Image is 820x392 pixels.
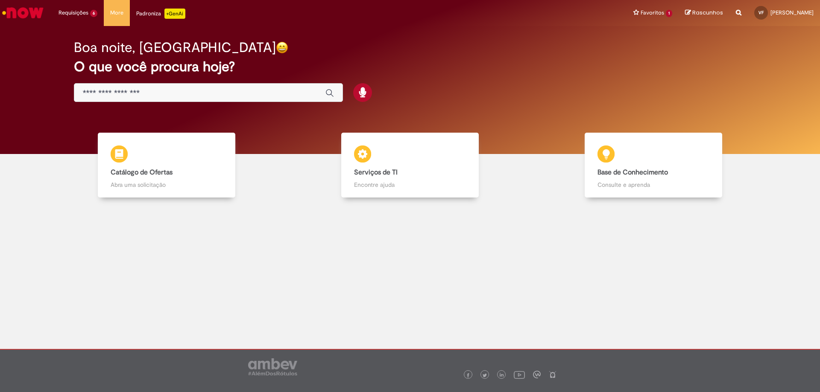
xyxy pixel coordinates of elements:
[111,168,173,177] b: Catálogo de Ofertas
[641,9,664,17] span: Favoritos
[74,40,276,55] h2: Boa noite, [GEOGRAPHIC_DATA]
[685,9,723,17] a: Rascunhos
[666,10,672,17] span: 1
[770,9,814,16] span: [PERSON_NAME]
[111,180,223,189] p: Abra uma solicitação
[164,9,185,19] p: +GenAi
[514,369,525,380] img: logo_footer_youtube.png
[136,9,185,19] div: Padroniza
[1,4,45,21] img: ServiceNow
[549,371,556,378] img: logo_footer_naosei.png
[45,133,288,198] a: Catálogo de Ofertas Abra uma solicitação
[597,168,668,177] b: Base de Conhecimento
[354,168,398,177] b: Serviços de TI
[110,9,123,17] span: More
[59,9,88,17] span: Requisições
[483,373,487,377] img: logo_footer_twitter.png
[354,180,466,189] p: Encontre ajuda
[288,133,532,198] a: Serviços de TI Encontre ajuda
[466,373,470,377] img: logo_footer_facebook.png
[758,10,764,15] span: VF
[597,180,709,189] p: Consulte e aprenda
[90,10,97,17] span: 6
[74,59,747,74] h2: O que você procura hoje?
[532,133,775,198] a: Base de Conhecimento Consulte e aprenda
[500,373,504,378] img: logo_footer_linkedin.png
[533,371,541,378] img: logo_footer_workplace.png
[692,9,723,17] span: Rascunhos
[248,358,297,375] img: logo_footer_ambev_rotulo_gray.png
[276,41,288,54] img: happy-face.png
